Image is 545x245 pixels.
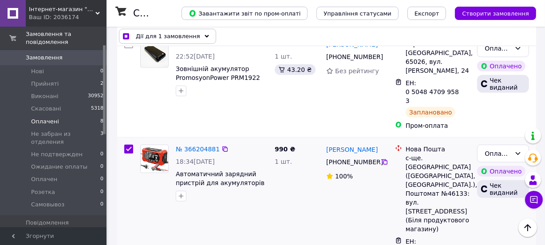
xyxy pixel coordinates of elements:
div: Чек виданий [477,180,529,198]
div: Заплановано [406,107,456,118]
div: 43.20 ₴ [275,64,315,75]
span: Замовлення та повідомлення [26,30,107,46]
div: Нова Пошта [406,145,470,154]
span: Виконані [31,92,59,100]
span: 0 [100,163,103,171]
a: Створити замовлення [446,9,536,16]
span: 18:34[DATE] [176,158,215,165]
a: Фото товару [140,40,169,68]
span: Прийняті [31,80,59,88]
a: Фото товару [140,145,169,173]
span: 22:52[DATE] [176,53,215,60]
span: [PHONE_NUMBER] [326,53,383,60]
span: 100% [335,173,353,180]
span: 1 шт. [275,158,292,165]
div: Оплачено [485,43,511,53]
button: Наверх [518,218,537,237]
span: 8 [100,118,103,126]
span: Управління статусами [324,10,391,17]
a: Зовнішній акумулятор PromosyonPower PRM1922 20000mAh /2 USB/Type-C/microUSB / [176,65,260,99]
span: Не забран из отделения [31,130,100,146]
span: 0 [100,67,103,75]
span: Ожидание оплаты [31,163,87,171]
button: Управління статусами [316,7,399,20]
div: [GEOGRAPHIC_DATA], 65026, вул. [PERSON_NAME], 24 [406,48,470,75]
button: Створити замовлення [455,7,536,20]
a: № 366204881 [176,146,220,153]
span: Самовывоз [31,201,64,209]
span: [PHONE_NUMBER] [326,158,383,166]
span: 0 [100,201,103,209]
a: [PERSON_NAME] [326,145,378,154]
div: Чек виданий [477,75,529,93]
span: Експорт [415,10,439,17]
span: Завантажити звіт по пром-оплаті [189,9,300,17]
img: Фото товару [141,40,168,67]
img: Фото товару [141,146,168,172]
span: 2 [100,80,103,88]
span: Повідомлення [26,219,69,227]
div: Оплачено [477,166,525,177]
span: 0 [100,150,103,158]
span: ЕН: 0 5048 4709 9583 [406,79,459,104]
span: 0 [100,188,103,196]
span: Нові [31,67,44,75]
span: 5318 [91,105,103,113]
div: с-ще. [GEOGRAPHIC_DATA] ([GEOGRAPHIC_DATA], [GEOGRAPHIC_DATA].), Поштомат №46133: вул. [STREET_AD... [406,154,470,233]
div: Ваш ID: 2036174 [29,13,107,21]
div: Оплачено [485,149,511,158]
span: Інтернет-магазин "Aux Market" [29,5,95,13]
span: 1 шт. [275,53,292,60]
button: Експорт [407,7,446,20]
h1: Список замовлень [133,8,223,19]
span: Замовлення [26,54,63,62]
a: Автоматичний зарядний пристрій для акумуляторів 12V 10A / AGM / GEL / [176,170,265,195]
span: 30952 [88,92,103,100]
span: 990 ₴ [275,146,295,153]
span: Без рейтингу [335,67,379,75]
span: 0 [100,175,103,183]
span: Розетка [31,188,55,196]
span: 3 [100,130,103,146]
span: Оплачені [31,118,59,126]
button: Чат з покупцем [525,191,543,209]
div: Пром-оплата [406,121,470,130]
span: Дії для 1 замовлення [136,32,200,41]
button: Завантажити звіт по пром-оплаті [182,7,308,20]
span: Створити замовлення [462,10,529,17]
div: Оплачено [477,61,525,71]
span: Не подтвержден [31,150,83,158]
span: Оплачен [31,175,57,183]
span: Скасовані [31,105,61,113]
